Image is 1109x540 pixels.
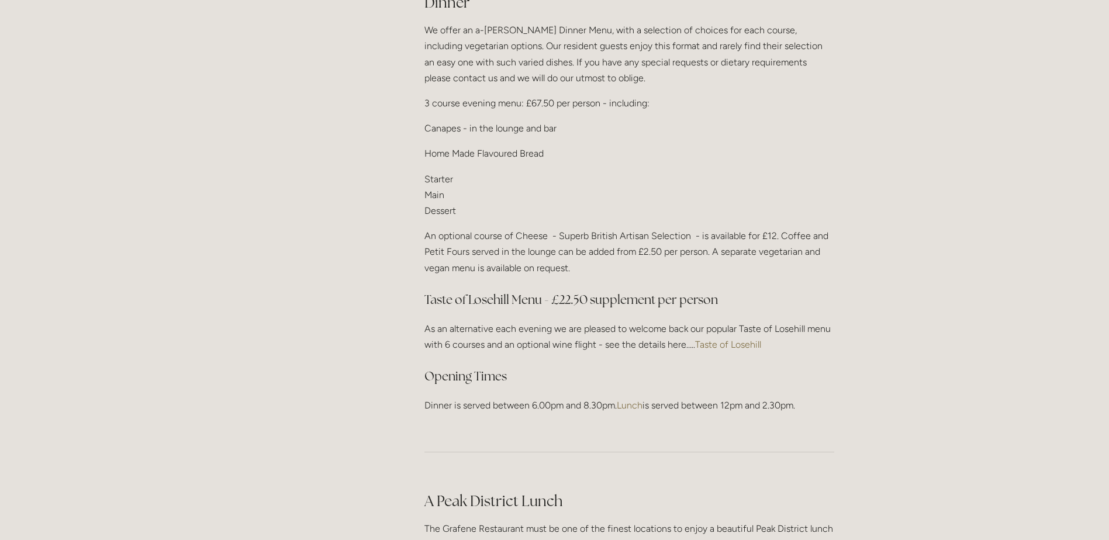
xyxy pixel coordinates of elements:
p: Canapes - in the lounge and bar [424,120,834,136]
h3: Taste of Losehill Menu - £22.50 supplement per person [424,288,834,311]
p: As an alternative each evening we are pleased to welcome back our popular Taste of Losehill menu ... [424,321,834,352]
p: We offer an a-[PERSON_NAME] Dinner Menu, with a selection of choices for each course, including v... [424,22,834,86]
h2: A Peak District Lunch [424,491,834,511]
a: Lunch [617,400,642,411]
p: Dinner is served between 6.00pm and 8.30pm. is served between 12pm and 2.30pm. [424,397,834,413]
p: Home Made Flavoured Bread [424,146,834,161]
a: Taste of Losehill [695,339,761,350]
h3: Opening Times [424,365,834,388]
p: An optional course of Cheese - Superb British Artisan Selection - is available for £12. Coffee an... [424,228,834,276]
p: 3 course evening menu: £67.50 per person - including: [424,95,834,111]
p: Starter Main Dessert [424,171,834,219]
